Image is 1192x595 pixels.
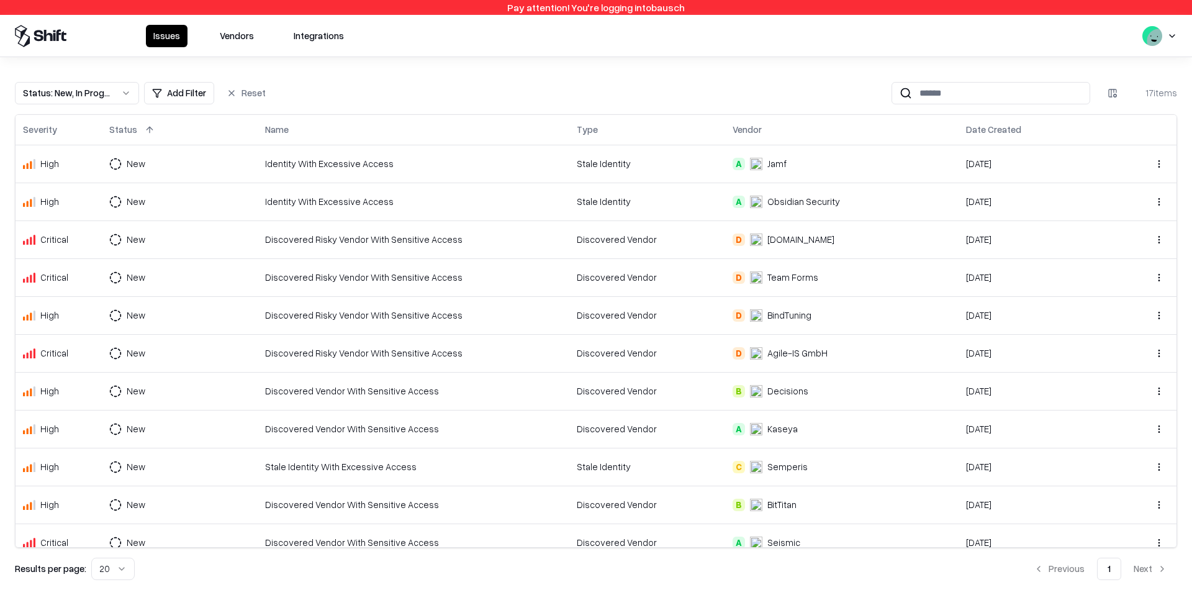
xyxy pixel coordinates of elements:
button: New [109,418,168,440]
div: Type [577,123,598,136]
div: Name [265,123,289,136]
div: New [127,271,145,284]
div: D [733,271,745,284]
button: New [109,153,168,175]
img: Decisions [750,385,762,397]
div: Discovered Vendor [577,536,718,549]
img: Kaseya [750,423,762,435]
div: Discovered Vendor [577,384,718,397]
div: High [40,384,59,397]
div: Discovered Vendor With Sensitive Access [265,422,562,435]
div: Identity With Excessive Access [265,157,562,170]
div: Discovered Vendor [577,271,718,284]
img: Agile-IS GmbH [750,347,762,360]
div: Discovered Risky Vendor With Sensitive Access [265,347,562,360]
div: Critical [40,536,68,549]
div: Discovered Risky Vendor With Sensitive Access [265,309,562,322]
div: Discovered Vendor With Sensitive Access [265,384,562,397]
p: Results per page: [15,562,86,575]
img: BindTuning [750,309,762,322]
div: Critical [40,347,68,360]
div: A [733,158,745,170]
button: 1 [1097,558,1121,580]
img: Semperis [750,461,762,473]
button: Integrations [286,25,351,47]
div: New [127,384,145,397]
div: New [127,460,145,473]
div: [DATE] [966,271,1107,284]
div: Discovered Vendor [577,498,718,511]
button: New [109,456,168,478]
div: Discovered Vendor With Sensitive Access [265,498,562,511]
div: New [127,536,145,549]
div: A [733,196,745,208]
div: [DATE] [966,195,1107,208]
div: High [40,157,59,170]
div: High [40,460,59,473]
div: Status : New, In Progress [23,86,111,99]
div: Agile-IS GmbH [767,347,828,360]
div: Critical [40,233,68,246]
img: Jamf [750,158,762,170]
div: Obsidian Security [767,195,840,208]
div: Discovered Vendor [577,233,718,246]
div: Stale Identity [577,460,718,473]
div: B [733,385,745,397]
img: Team Forms [750,271,762,284]
button: New [109,342,168,365]
div: Seismic [767,536,800,549]
div: Discovered Risky Vendor With Sensitive Access [265,233,562,246]
div: New [127,309,145,322]
div: [DATE] [966,157,1107,170]
div: BindTuning [767,309,811,322]
button: New [109,380,168,402]
div: New [127,422,145,435]
button: New [109,266,168,289]
div: 17 items [1127,86,1177,99]
div: Kaseya [767,422,798,435]
div: [DOMAIN_NAME] [767,233,834,246]
div: B [733,499,745,511]
div: Critical [40,271,68,284]
button: Vendors [212,25,261,47]
nav: pagination [1024,558,1177,580]
button: New [109,191,168,213]
div: High [40,422,59,435]
div: High [40,309,59,322]
div: Jamf [767,157,787,170]
button: New [109,304,168,327]
div: Date Created [966,123,1021,136]
div: A [733,423,745,435]
div: [DATE] [966,347,1107,360]
div: [DATE] [966,460,1107,473]
div: [DATE] [966,309,1107,322]
div: New [127,195,145,208]
div: [DATE] [966,233,1107,246]
div: D [733,347,745,360]
div: [DATE] [966,422,1107,435]
div: Stale Identity [577,157,718,170]
div: Severity [23,123,57,136]
div: Identity With Excessive Access [265,195,562,208]
div: Discovered Vendor With Sensitive Access [265,536,562,549]
div: D [733,234,745,246]
div: New [127,233,145,246]
div: Discovered Vendor [577,422,718,435]
div: [DATE] [966,498,1107,511]
img: Obsidian Security [750,196,762,208]
div: [DATE] [966,536,1107,549]
div: Stale Identity [577,195,718,208]
div: Discovered Vendor [577,309,718,322]
div: Vendor [733,123,762,136]
div: Discovered Risky Vendor With Sensitive Access [265,271,562,284]
button: New [109,229,168,251]
div: New [127,157,145,170]
div: A [733,537,745,549]
button: Add Filter [144,82,214,104]
div: Team Forms [767,271,818,284]
div: D [733,309,745,322]
div: Discovered Vendor [577,347,718,360]
button: New [109,532,168,554]
button: New [109,494,168,516]
div: Semperis [767,460,808,473]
